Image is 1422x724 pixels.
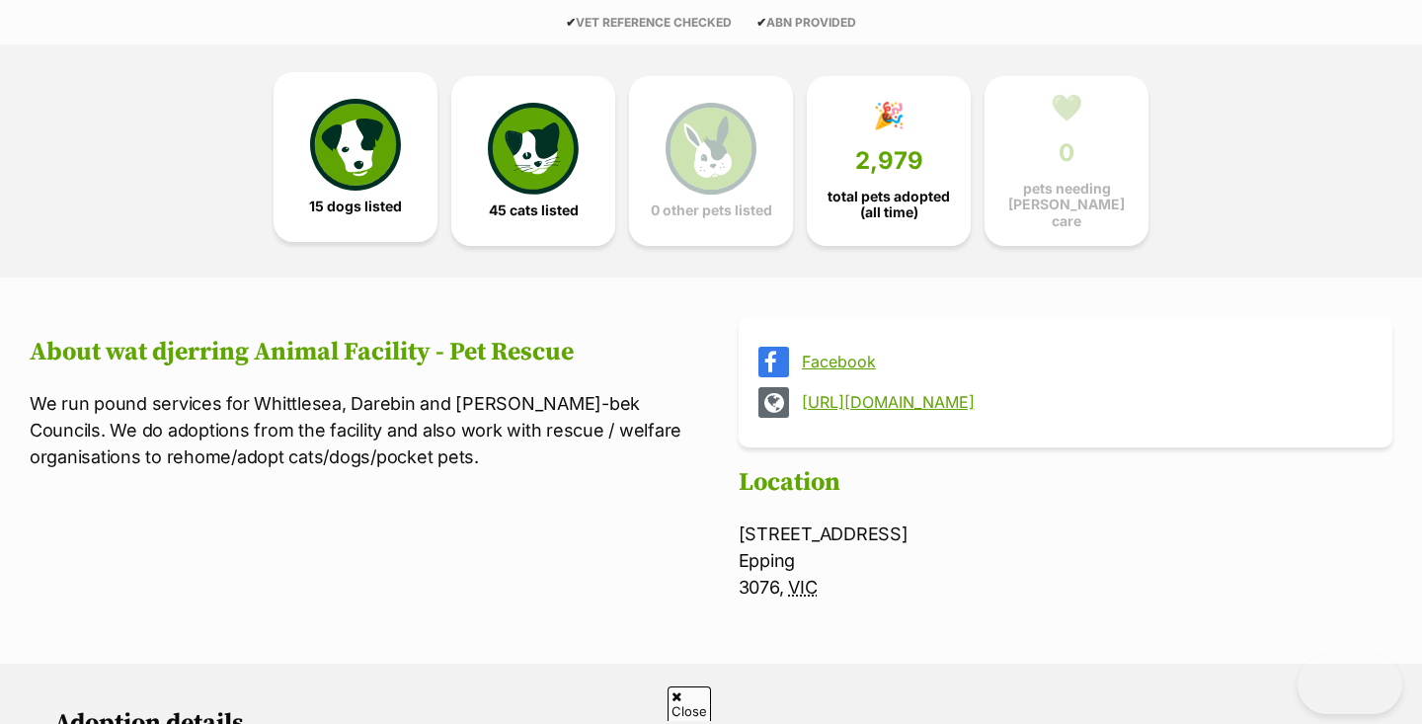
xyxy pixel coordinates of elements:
img: cat-icon-068c71abf8fe30c970a85cd354bc8e23425d12f6e8612795f06af48be43a487a.svg [488,103,579,194]
span: 45 cats listed [489,202,579,218]
span: 3076, [739,577,784,598]
span: total pets adopted (all time) [824,189,954,220]
span: 0 [1059,139,1074,167]
abbr: Victoria [788,577,817,598]
a: 45 cats listed [451,76,615,246]
icon: ✔ [566,15,576,30]
span: pets needing [PERSON_NAME] care [1001,181,1132,228]
span: Close [668,686,711,721]
div: 💚 [1051,93,1082,122]
span: VET REFERENCE CHECKED [566,15,732,30]
iframe: Help Scout Beacon - Open [1298,655,1402,714]
a: 15 dogs listed [274,72,437,242]
img: bunny-icon-b786713a4a21a2fe6d13e954f4cb29d131f1b31f8a74b52ca2c6d2999bc34bbe.svg [666,103,756,194]
img: petrescue-icon-eee76f85a60ef55c4a1927667547b313a7c0e82042636edf73dce9c88f694885.svg [310,99,401,190]
span: [STREET_ADDRESS] [739,523,908,544]
p: We run pound services for Whittlesea, Darebin and [PERSON_NAME]-bek Councils. We do adoptions fro... [30,390,683,470]
a: 💚 0 pets needing [PERSON_NAME] care [985,76,1148,246]
div: 🎉 [873,101,905,130]
a: 🎉 2,979 total pets adopted (all time) [807,76,971,246]
icon: ✔ [756,15,766,30]
a: [URL][DOMAIN_NAME] [802,393,1365,411]
span: ABN PROVIDED [756,15,856,30]
h2: Location [739,468,1392,498]
span: 15 dogs listed [309,199,402,214]
span: 0 other pets listed [651,202,772,218]
span: Epping [739,550,796,571]
h2: About wat djerring Animal Facility - Pet Rescue [30,338,683,367]
a: 0 other pets listed [629,76,793,246]
a: Facebook [802,353,1365,370]
span: 2,979 [855,147,923,175]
